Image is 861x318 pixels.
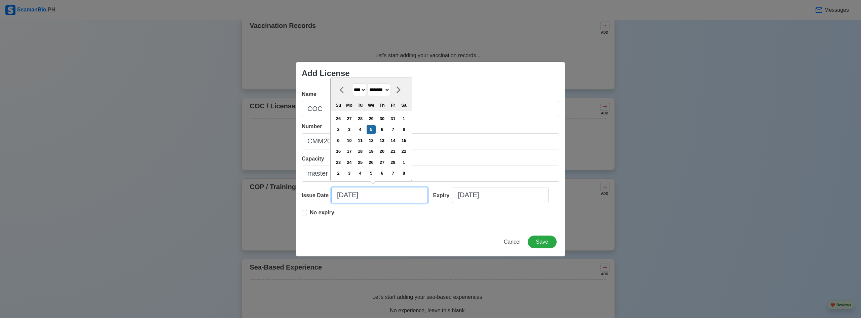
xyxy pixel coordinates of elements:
div: Choose Tuesday, February 25th, 2025 [355,158,365,167]
div: Mo [345,101,354,110]
div: Choose Thursday, February 27th, 2025 [377,158,386,167]
div: Choose Monday, February 3rd, 2025 [345,125,354,134]
input: Ex: EMM1234567890 [302,133,559,149]
button: Save [528,236,557,248]
div: We [367,101,376,110]
div: Choose Thursday, March 6th, 2025 [377,169,386,178]
div: Choose Thursday, February 6th, 2025 [377,125,386,134]
div: Choose Friday, February 14th, 2025 [388,136,398,145]
div: Choose Sunday, February 16th, 2025 [334,147,343,156]
div: Choose Saturday, February 8th, 2025 [399,125,408,134]
button: Cancel [499,236,525,248]
div: Issue Date [302,191,331,200]
span: Capacity [302,156,324,162]
div: Choose Wednesday, March 5th, 2025 [367,169,376,178]
div: Choose Saturday, February 22nd, 2025 [399,147,408,156]
div: Choose Friday, March 7th, 2025 [388,169,398,178]
div: Choose Thursday, February 20th, 2025 [377,147,386,156]
div: Choose Monday, February 17th, 2025 [345,147,354,156]
div: Add License [302,67,350,79]
div: Choose Sunday, February 23rd, 2025 [334,158,343,167]
div: Choose Tuesday, February 18th, 2025 [355,147,365,156]
div: Choose Friday, February 7th, 2025 [388,125,398,134]
div: Choose Saturday, March 1st, 2025 [399,158,408,167]
div: Choose Monday, January 27th, 2025 [345,114,354,123]
div: Th [377,101,386,110]
input: Ex: Master [302,166,559,182]
div: Choose Monday, March 3rd, 2025 [345,169,354,178]
p: No expiry [310,209,334,217]
span: Cancel [504,239,521,245]
div: Sa [399,101,408,110]
input: Ex: National Certificate of Competency [302,101,559,117]
div: Expiry [433,191,452,200]
div: Choose Saturday, February 15th, 2025 [399,136,408,145]
div: Choose Monday, February 24th, 2025 [345,158,354,167]
span: Number [302,123,322,129]
div: Choose Friday, February 28th, 2025 [388,158,398,167]
div: Choose Wednesday, February 12th, 2025 [367,136,376,145]
div: Su [334,101,343,110]
div: Choose Wednesday, January 29th, 2025 [367,114,376,123]
div: Choose Thursday, January 30th, 2025 [377,114,386,123]
div: Choose Sunday, March 2nd, 2025 [334,169,343,178]
div: Choose Saturday, February 1st, 2025 [399,114,408,123]
div: Choose Saturday, March 8th, 2025 [399,169,408,178]
div: Choose Monday, February 10th, 2025 [345,136,354,145]
div: Choose Wednesday, February 26th, 2025 [367,158,376,167]
div: Choose Sunday, January 26th, 2025 [334,114,343,123]
div: Choose Tuesday, February 11th, 2025 [355,136,365,145]
div: month 2025-02 [333,113,409,179]
div: Tu [355,101,365,110]
span: Name [302,91,316,97]
div: Choose Friday, January 31st, 2025 [388,114,398,123]
div: Choose Sunday, February 2nd, 2025 [334,125,343,134]
div: Choose Thursday, February 13th, 2025 [377,136,386,145]
div: Choose Wednesday, February 19th, 2025 [367,147,376,156]
div: Choose Wednesday, February 5th, 2025 [367,125,376,134]
div: Fr [388,101,398,110]
div: Choose Tuesday, January 28th, 2025 [355,114,365,123]
div: Choose Tuesday, February 4th, 2025 [355,125,365,134]
div: Choose Tuesday, March 4th, 2025 [355,169,365,178]
div: Choose Sunday, February 9th, 2025 [334,136,343,145]
div: Choose Friday, February 21st, 2025 [388,147,398,156]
